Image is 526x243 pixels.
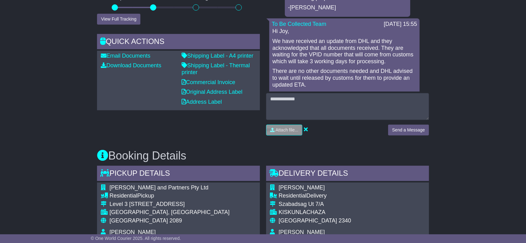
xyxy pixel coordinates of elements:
[97,14,140,25] button: View Full Tracking
[110,201,230,208] div: Level 3 [STREET_ADDRESS]
[338,217,351,224] span: 2340
[110,229,156,235] span: [PERSON_NAME]
[182,99,222,105] a: Address Label
[169,217,182,224] span: 2089
[110,209,230,216] div: [GEOGRAPHIC_DATA], [GEOGRAPHIC_DATA]
[272,21,326,27] a: To Be Collected Team
[97,166,260,183] div: Pickup Details
[182,53,253,59] a: Shipping Label - A4 printer
[288,4,407,11] p: -[PERSON_NAME]
[91,236,181,241] span: © One World Courier 2025. All rights reserved.
[101,53,150,59] a: Email Documents
[182,62,250,75] a: Shipping Label - Thermal printer
[272,68,416,88] p: There are no other documents needed and DHL advised to wait until released by customs for them to...
[97,150,429,162] h3: Booking Details
[388,125,429,136] button: Send a Message
[279,201,374,208] div: Szabadsag Ut 7/A
[101,62,161,69] a: Download Documents
[272,38,416,65] p: We have received an update from DHL and they acknowledged that all documents received. They are w...
[279,193,374,199] div: Delivery
[182,79,235,85] a: Commercial Invoice
[97,34,260,51] div: Quick Actions
[279,193,306,199] span: Residential
[110,193,137,199] span: Residential
[110,184,208,191] span: [PERSON_NAME] and Partners Pty Ltd
[272,28,416,35] p: Hi Joy,
[110,193,230,199] div: Pickup
[279,217,337,224] span: [GEOGRAPHIC_DATA]
[266,166,429,183] div: Delivery Details
[279,184,325,191] span: [PERSON_NAME]
[279,229,325,235] span: [PERSON_NAME]
[272,91,416,98] p: Thanks,
[110,217,168,224] span: [GEOGRAPHIC_DATA]
[182,89,242,95] a: Original Address Label
[384,21,417,28] div: [DATE] 15:55
[279,209,374,216] div: KISKUNLACHAZA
